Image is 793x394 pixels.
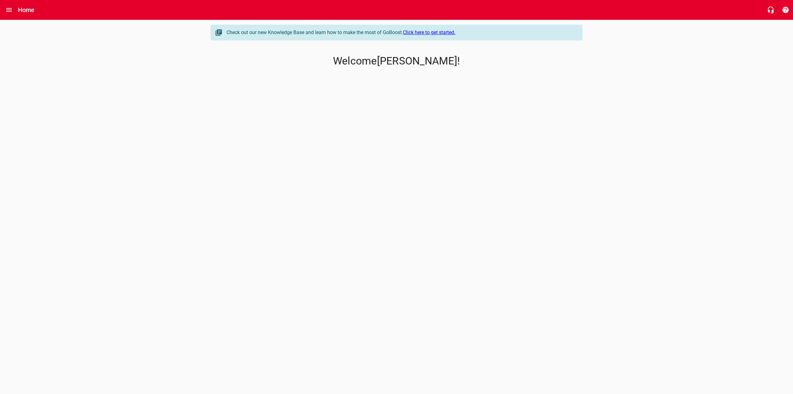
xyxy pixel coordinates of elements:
button: Live Chat [763,2,778,17]
a: Click here to get started. [403,29,455,35]
button: Support Portal [778,2,793,17]
h6: Home [18,5,35,15]
p: Welcome [PERSON_NAME] ! [211,55,582,67]
button: Open drawer [2,2,16,17]
div: Check out our new Knowledge Base and learn how to make the most of GoBoost. [226,29,576,36]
